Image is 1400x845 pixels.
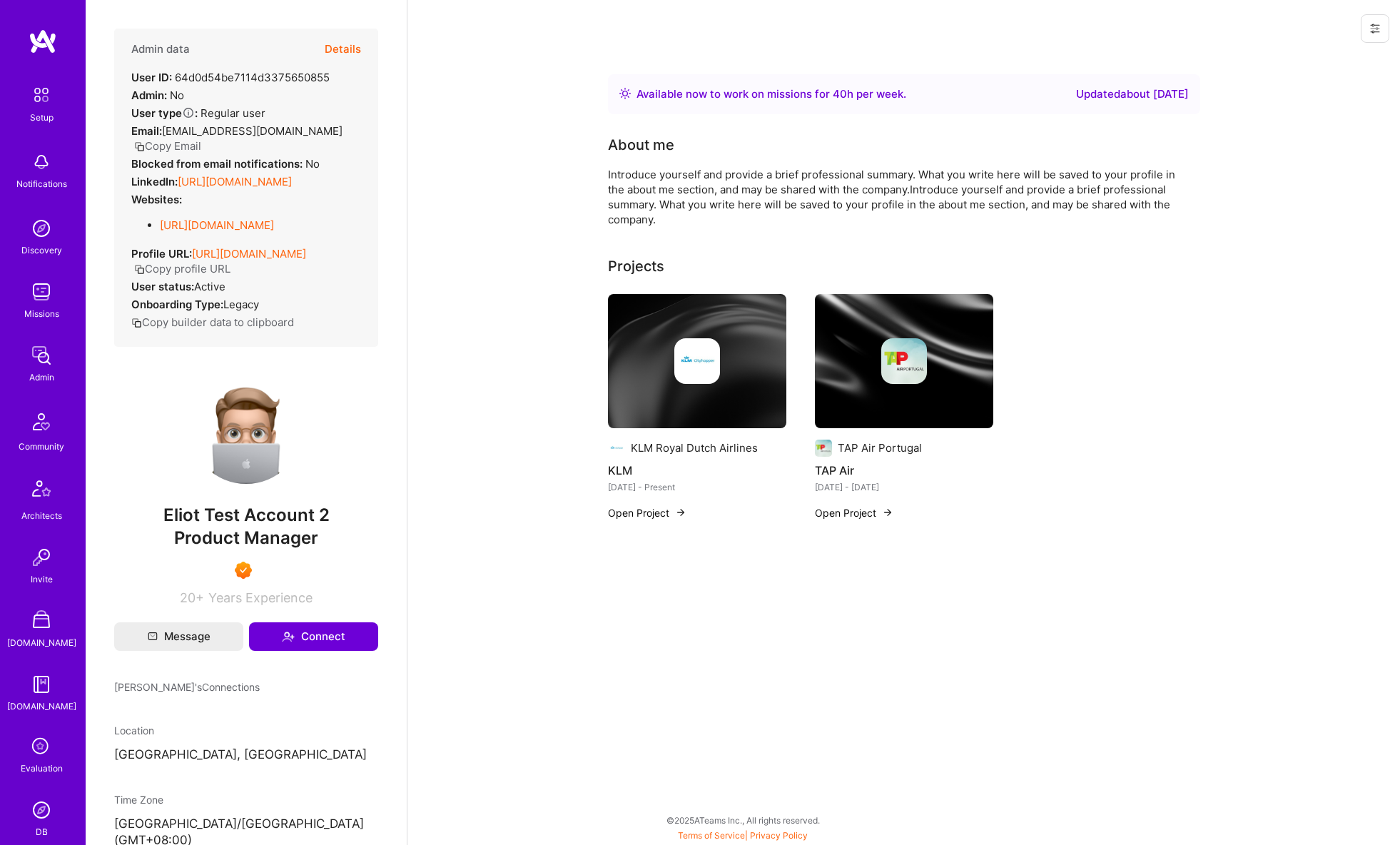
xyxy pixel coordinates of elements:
[194,280,225,293] span: Active
[608,134,674,156] div: About me
[131,71,172,84] strong: User ID:
[114,723,378,738] div: Location
[28,734,55,761] i: icon SelectionTeam
[148,632,158,642] i: icon Mail
[282,630,295,643] i: icon Connect
[131,318,142,328] i: icon Copy
[608,505,686,520] button: Open Project
[131,88,167,102] strong: Admin:
[114,505,378,526] span: Eliot Test Account 2
[114,794,163,806] span: Time Zone
[114,747,378,764] p: [GEOGRAPHIC_DATA], [GEOGRAPHIC_DATA]
[7,699,76,714] div: [DOMAIN_NAME]
[24,306,59,321] div: Missions
[134,138,201,153] button: Copy Email
[131,298,223,311] strong: Onboarding Type:
[815,480,993,495] div: [DATE] - [DATE]
[182,106,195,119] i: Help
[608,167,1179,227] div: Introduce yourself and provide a brief professional summary. What you write here will be saved to...
[19,439,64,454] div: Community
[131,106,265,121] div: Regular user
[815,505,893,520] button: Open Project
[26,80,56,110] img: setup
[21,243,62,258] div: Discovery
[192,247,306,260] a: [URL][DOMAIN_NAME]
[27,796,56,824] img: Admin Search
[31,572,53,587] div: Invite
[27,278,56,306] img: teamwork
[131,156,320,171] div: No
[833,87,847,101] span: 40
[27,607,56,635] img: A Store
[134,141,145,152] i: icon Copy
[235,562,252,579] img: Exceptional A.Teamer
[131,193,182,206] strong: Websites:
[636,86,906,103] div: Available now to work on missions for h per week .
[881,338,927,384] img: Company logo
[178,175,292,188] a: [URL][DOMAIN_NAME]
[30,110,54,125] div: Setup
[24,405,59,439] img: Community
[608,440,625,457] img: Company logo
[27,214,56,243] img: discovery
[131,157,305,171] strong: Blocked from email notifications:
[24,474,59,508] img: Architects
[162,124,343,138] span: [EMAIL_ADDRESS][DOMAIN_NAME]
[608,480,786,495] div: [DATE] - Present
[223,298,259,311] span: legacy
[131,70,330,85] div: 64d0d54be7114d3375650855
[325,29,361,70] button: Details
[134,261,230,276] button: Copy profile URL
[608,461,786,480] h4: KLM
[21,508,62,523] div: Architects
[249,622,378,651] button: Connect
[608,294,786,428] img: cover
[27,341,56,370] img: admin teamwork
[114,679,260,694] span: [PERSON_NAME]'s Connections
[838,440,922,455] div: TAP Air Portugal
[27,543,56,572] img: Invite
[21,761,63,776] div: Evaluation
[131,280,194,293] strong: User status:
[27,670,56,699] img: guide book
[750,830,808,841] a: Privacy Policy
[29,29,57,54] img: logo
[131,315,294,330] button: Copy builder data to clipboard
[174,527,318,548] span: Product Manager
[608,255,664,277] div: Projects
[131,88,184,103] div: No
[631,440,758,455] div: KLM Royal Dutch Airlines
[131,106,198,120] strong: User type :
[27,148,56,176] img: bell
[678,830,808,841] span: |
[131,247,192,260] strong: Profile URL:
[619,88,631,99] img: Availability
[86,802,1400,838] div: © 2025 ATeams Inc., All rights reserved.
[160,218,274,232] a: [URL][DOMAIN_NAME]
[882,507,893,518] img: arrow-right
[180,590,204,605] span: 20+
[36,824,48,839] div: DB
[7,635,76,650] div: [DOMAIN_NAME]
[189,370,303,484] img: User Avatar
[131,124,162,138] strong: Email:
[114,622,243,651] button: Message
[815,440,832,457] img: Company logo
[208,590,313,605] span: Years Experience
[131,175,178,188] strong: LinkedIn:
[1076,86,1189,103] div: Updated about [DATE]
[131,43,190,56] h4: Admin data
[815,294,993,428] img: cover
[16,176,67,191] div: Notifications
[29,370,54,385] div: Admin
[674,338,720,384] img: Company logo
[134,264,145,275] i: icon Copy
[675,507,686,518] img: arrow-right
[815,461,993,480] h4: TAP Air
[678,830,745,841] a: Terms of Service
